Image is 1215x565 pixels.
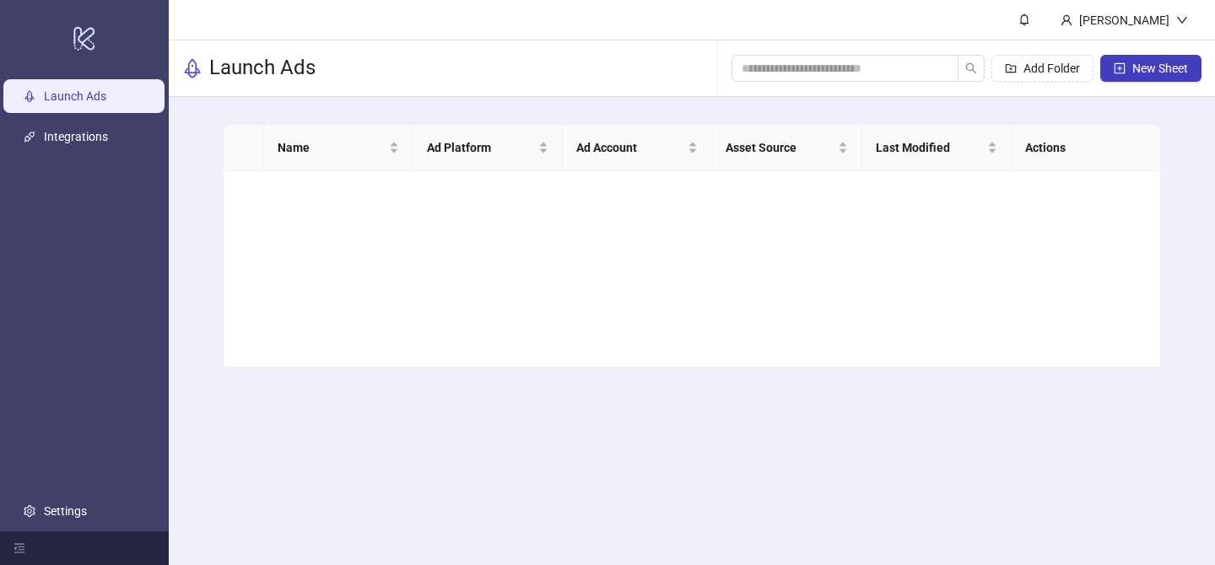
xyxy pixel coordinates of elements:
button: New Sheet [1100,55,1201,82]
span: Add Folder [1023,62,1080,75]
span: New Sheet [1132,62,1188,75]
span: user [1061,14,1072,26]
span: bell [1018,13,1030,25]
span: menu-fold [13,542,25,554]
span: Ad Account [576,138,684,157]
span: search [965,62,977,74]
a: Settings [44,504,87,518]
a: Launch Ads [44,89,106,103]
span: down [1176,14,1188,26]
th: Asset Source [712,125,861,171]
span: Name [278,138,386,157]
span: rocket [182,58,202,78]
th: Ad Account [563,125,712,171]
div: [PERSON_NAME] [1072,11,1176,30]
span: folder-add [1005,62,1017,74]
button: Add Folder [991,55,1093,82]
h3: Launch Ads [209,55,316,82]
th: Last Modified [862,125,1012,171]
th: Actions [1012,125,1161,171]
span: Ad Platform [427,138,535,157]
span: Asset Source [726,138,834,157]
a: Integrations [44,130,108,143]
span: plus-square [1114,62,1126,74]
th: Name [264,125,413,171]
th: Ad Platform [413,125,563,171]
span: Last Modified [876,138,984,157]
